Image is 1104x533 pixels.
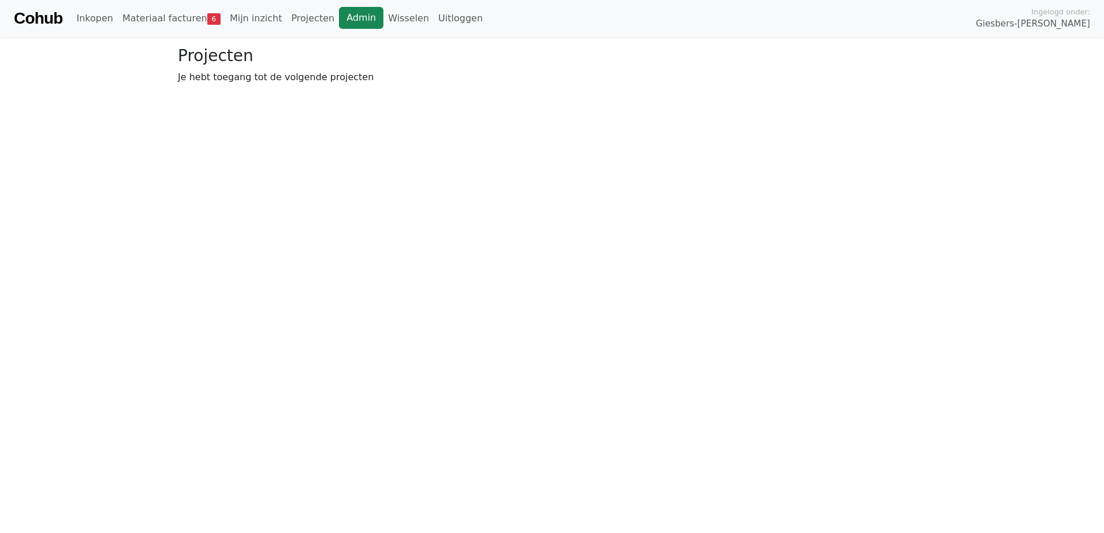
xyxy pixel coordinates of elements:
a: Wisselen [383,7,434,30]
span: 6 [207,13,221,25]
a: Materiaal facturen6 [118,7,225,30]
a: Projecten [286,7,339,30]
a: Cohub [14,5,62,32]
span: Giesbers-[PERSON_NAME] [976,17,1090,31]
span: Ingelogd onder: [1031,6,1090,17]
a: Mijn inzicht [225,7,287,30]
p: Je hebt toegang tot de volgende projecten [178,70,926,84]
a: Uitloggen [434,7,487,30]
a: Admin [339,7,383,29]
a: Inkopen [72,7,117,30]
h3: Projecten [178,46,926,66]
